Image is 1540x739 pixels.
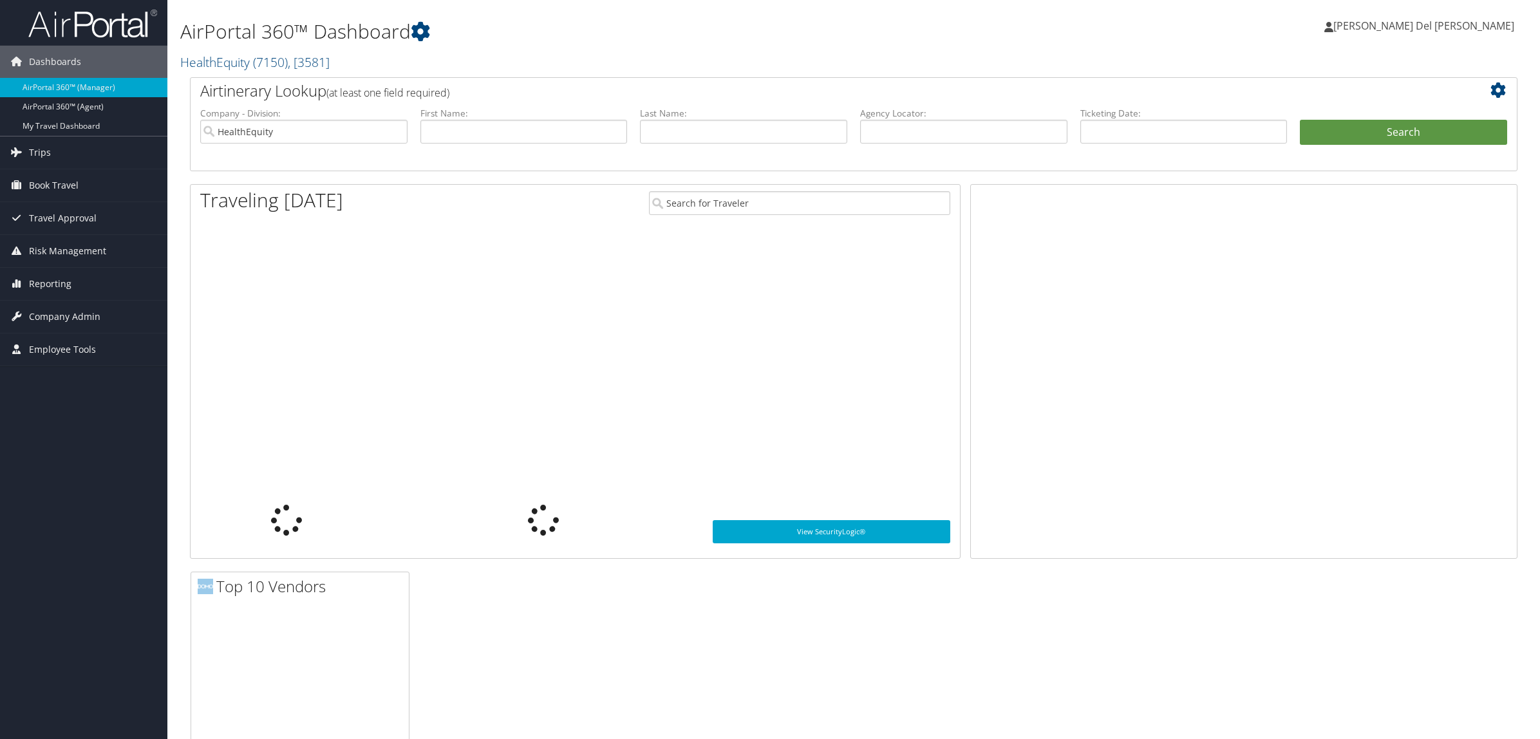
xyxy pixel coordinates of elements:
label: Ticketing Date: [1080,107,1288,120]
h2: Top 10 Vendors [198,575,409,597]
span: Trips [29,136,51,169]
span: Risk Management [29,235,106,267]
h1: Traveling [DATE] [200,187,343,214]
label: Last Name: [640,107,847,120]
span: Company Admin [29,301,100,333]
img: domo-logo.png [198,579,213,594]
a: [PERSON_NAME] Del [PERSON_NAME] [1324,6,1527,45]
span: Employee Tools [29,333,96,366]
span: Book Travel [29,169,79,201]
a: View SecurityLogic® [713,520,950,543]
input: Search for Traveler [649,191,950,215]
span: [PERSON_NAME] Del [PERSON_NAME] [1333,19,1514,33]
label: Company - Division: [200,107,408,120]
img: airportal-logo.png [28,8,157,39]
button: Search [1300,120,1507,145]
h2: Airtinerary Lookup [200,80,1396,102]
span: Reporting [29,268,71,300]
label: First Name: [420,107,628,120]
span: ( 7150 ) [253,53,288,71]
label: Agency Locator: [860,107,1067,120]
span: (at least one field required) [326,86,449,100]
a: HealthEquity [180,53,330,71]
h1: AirPortal 360™ Dashboard [180,18,1078,45]
span: Travel Approval [29,202,97,234]
span: Dashboards [29,46,81,78]
span: , [ 3581 ] [288,53,330,71]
